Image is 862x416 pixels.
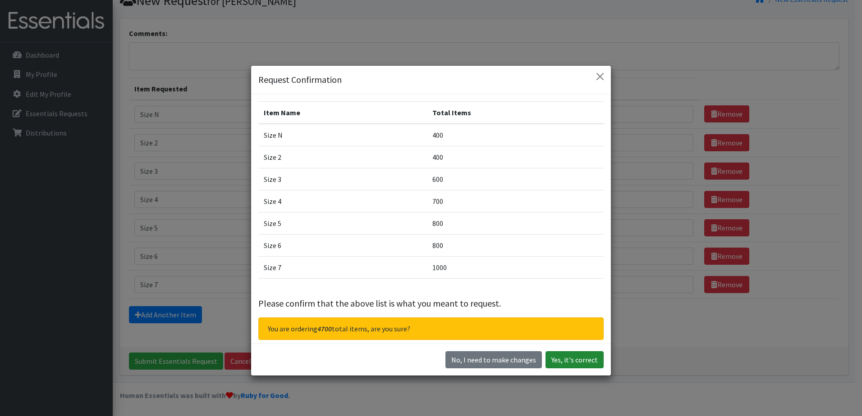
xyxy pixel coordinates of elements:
[258,124,427,146] td: Size N
[546,351,604,368] button: Yes, it's correct
[593,69,607,84] button: Close
[258,297,604,310] p: Please confirm that the above list is what you meant to request.
[427,234,604,256] td: 800
[258,146,427,168] td: Size 2
[258,212,427,234] td: Size 5
[427,124,604,146] td: 400
[258,73,342,86] h5: Request Confirmation
[427,190,604,212] td: 700
[317,324,332,333] span: 4700
[427,146,604,168] td: 400
[258,256,427,278] td: Size 7
[427,212,604,234] td: 800
[258,234,427,256] td: Size 6
[427,101,604,124] th: Total Items
[258,317,604,340] div: You are ordering total items, are you sure?
[258,101,427,124] th: Item Name
[258,190,427,212] td: Size 4
[258,168,427,190] td: Size 3
[427,168,604,190] td: 600
[445,351,542,368] button: No I need to make changes
[427,256,604,278] td: 1000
